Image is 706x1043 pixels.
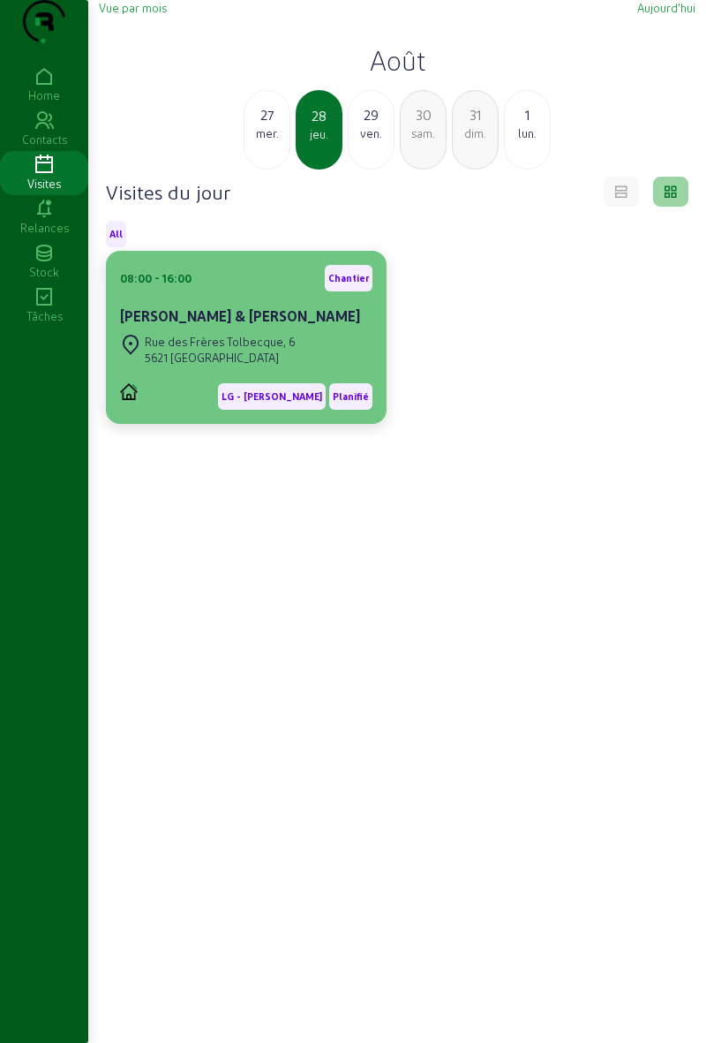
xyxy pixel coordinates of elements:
[297,126,341,142] div: jeu.
[349,104,394,125] div: 29
[328,272,369,284] span: Chantier
[505,104,550,125] div: 1
[99,1,167,14] span: Vue par mois
[244,125,289,141] div: mer.
[120,383,138,400] img: PVELEC
[401,125,446,141] div: sam.
[106,179,230,204] h4: Visites du jour
[120,270,192,286] div: 08:00 - 16:00
[145,334,296,350] div: Rue des Frères Tolbecque, 6
[401,104,446,125] div: 30
[120,307,360,324] cam-card-title: [PERSON_NAME] & [PERSON_NAME]
[297,105,341,126] div: 28
[505,125,550,141] div: lun.
[453,104,498,125] div: 31
[453,125,498,141] div: dim.
[349,125,394,141] div: ven.
[99,44,695,76] h2: Août
[637,1,695,14] span: Aujourd'hui
[109,228,123,240] span: All
[244,104,289,125] div: 27
[145,350,296,366] div: 5621 [GEOGRAPHIC_DATA]
[222,390,322,403] span: LG - [PERSON_NAME]
[333,390,369,403] span: Planifié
